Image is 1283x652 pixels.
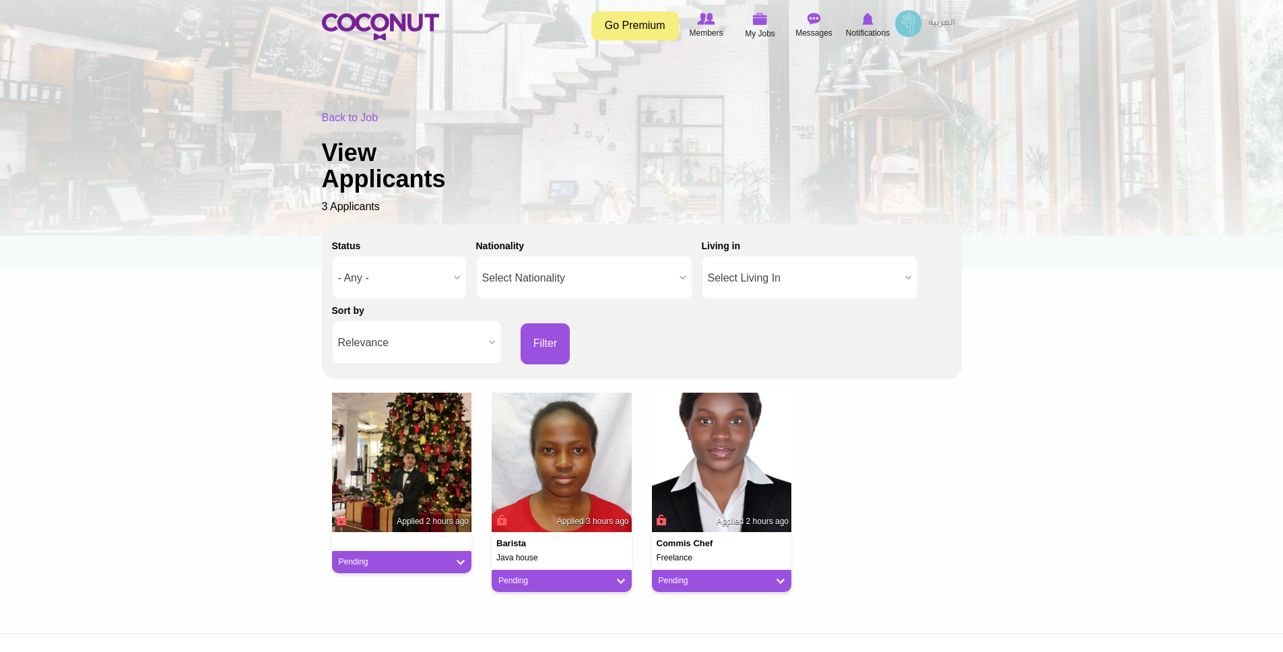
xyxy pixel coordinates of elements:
h4: barista [496,539,574,548]
img: Browse Members [697,13,715,25]
a: My Jobs My Jobs [733,10,787,42]
h5: Freelance [657,554,787,562]
h1: View Applicants [322,139,490,193]
h4: Commis Chef [657,539,735,548]
div: 3 Applicants [322,110,962,215]
a: Browse Members Members [680,10,733,41]
label: Living in [702,239,741,253]
a: Go Premium [591,11,679,40]
img: My Jobs [753,13,768,25]
span: Connect to Unlock the Profile [655,513,667,527]
a: Messages Messages [787,10,841,41]
a: Back to Job [322,112,379,123]
a: Pending [659,575,785,587]
span: My Jobs [745,27,775,40]
img: Home [322,13,439,40]
span: Messages [795,26,832,40]
span: Members [689,26,723,40]
label: Nationality [476,239,525,253]
label: Sort by [332,304,364,317]
a: العربية [922,10,962,37]
span: Connect to Unlock the Profile [335,513,347,527]
label: Status [332,239,361,253]
img: Messages [808,13,821,25]
a: Pending [498,575,625,587]
span: Relevance [338,321,484,364]
a: Pending [339,556,465,568]
img: Ali Yılmazçelik's picture [332,393,472,533]
span: Connect to Unlock the Profile [494,513,506,527]
span: - Any - [338,257,449,300]
button: Filter [521,323,570,364]
span: Select Nationality [482,257,674,300]
img: Lucy Muthoni's picture [492,393,632,533]
a: Notifications Notifications [841,10,895,41]
h5: Java house [496,554,627,562]
img: NAMATOVU SHAKIRAH's picture [652,393,792,533]
span: Select Living In [708,257,900,300]
span: Notifications [846,26,890,40]
img: Notifications [862,13,874,25]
